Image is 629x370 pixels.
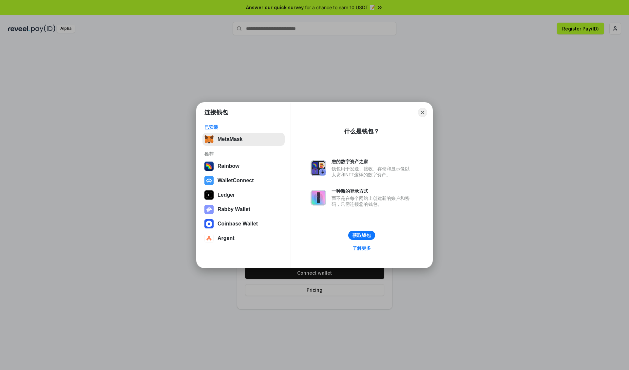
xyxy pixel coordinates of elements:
[218,178,254,184] div: WalletConnect
[202,160,285,173] button: Rainbow
[204,219,214,228] img: svg+xml,%3Csvg%20width%3D%2228%22%20height%3D%2228%22%20viewBox%3D%220%200%2028%2028%22%20fill%3D...
[332,188,413,194] div: 一种新的登录方式
[204,135,214,144] img: svg+xml,%3Csvg%20fill%3D%22none%22%20height%3D%2233%22%20viewBox%3D%220%200%2035%2033%22%20width%...
[349,244,375,252] a: 了解更多
[204,151,283,157] div: 推荐
[348,231,375,240] button: 获取钱包
[218,136,242,142] div: MetaMask
[311,160,326,176] img: svg+xml,%3Csvg%20xmlns%3D%22http%3A%2F%2Fwww.w3.org%2F2000%2Fsvg%22%20fill%3D%22none%22%20viewBox...
[202,203,285,216] button: Rabby Wallet
[202,133,285,146] button: MetaMask
[332,195,413,207] div: 而不是在每个网站上创建新的账户和密码，只需连接您的钱包。
[202,188,285,202] button: Ledger
[353,232,371,238] div: 获取钱包
[204,124,283,130] div: 已安装
[353,245,371,251] div: 了解更多
[311,190,326,205] img: svg+xml,%3Csvg%20xmlns%3D%22http%3A%2F%2Fwww.w3.org%2F2000%2Fsvg%22%20fill%3D%22none%22%20viewBox...
[202,174,285,187] button: WalletConnect
[218,206,250,212] div: Rabby Wallet
[218,192,235,198] div: Ledger
[218,221,258,227] div: Coinbase Wallet
[204,162,214,171] img: svg+xml,%3Csvg%20width%3D%22120%22%20height%3D%22120%22%20viewBox%3D%220%200%20120%20120%22%20fil...
[204,234,214,243] img: svg+xml,%3Csvg%20width%3D%2228%22%20height%3D%2228%22%20viewBox%3D%220%200%2028%2028%22%20fill%3D...
[204,176,214,185] img: svg+xml,%3Csvg%20width%3D%2228%22%20height%3D%2228%22%20viewBox%3D%220%200%2028%2028%22%20fill%3D...
[418,108,427,117] button: Close
[202,232,285,245] button: Argent
[332,166,413,178] div: 钱包用于发送、接收、存储和显示像以太坊和NFT这样的数字资产。
[332,159,413,165] div: 您的数字资产之家
[218,235,235,241] div: Argent
[218,163,239,169] div: Rainbow
[204,205,214,214] img: svg+xml,%3Csvg%20xmlns%3D%22http%3A%2F%2Fwww.w3.org%2F2000%2Fsvg%22%20fill%3D%22none%22%20viewBox...
[344,127,379,135] div: 什么是钱包？
[204,108,228,116] h1: 连接钱包
[204,190,214,200] img: svg+xml,%3Csvg%20xmlns%3D%22http%3A%2F%2Fwww.w3.org%2F2000%2Fsvg%22%20width%3D%2228%22%20height%3...
[202,217,285,230] button: Coinbase Wallet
